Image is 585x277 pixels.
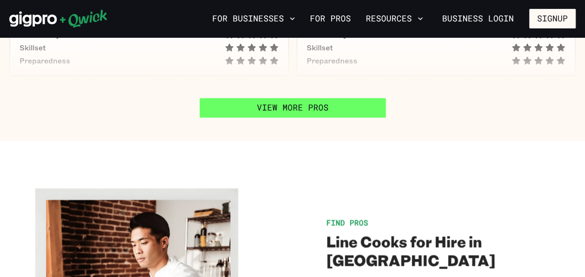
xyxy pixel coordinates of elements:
[306,11,355,27] a: For Pros
[307,56,357,65] span: Preparedness
[529,9,576,28] button: Signup
[20,43,46,52] span: Skillset
[208,11,299,27] button: For Businesses
[434,9,522,28] a: Business Login
[362,11,427,27] button: Resources
[326,217,368,227] span: Find Pros
[200,98,386,118] a: View More Pros
[326,232,576,269] h2: Line Cooks for Hire in [GEOGRAPHIC_DATA]
[307,43,333,52] span: Skillset
[20,56,70,65] span: Preparedness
